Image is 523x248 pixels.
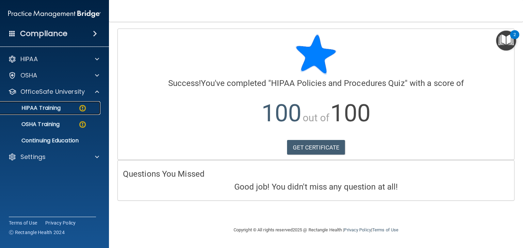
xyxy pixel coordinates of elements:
span: out of [303,112,330,124]
p: HIPAA [20,55,38,63]
img: PMB logo [8,7,101,21]
button: Open Resource Center, 2 new notifications [496,31,516,51]
p: Continuing Education [4,137,97,144]
a: OfficeSafe University [8,88,99,96]
a: Terms of Use [372,227,398,232]
p: OSHA [20,71,37,79]
span: Ⓒ Rectangle Health 2024 [9,229,65,236]
a: Privacy Policy [344,227,371,232]
span: 100 [330,99,370,127]
h4: Good job! You didn't miss any question at all! [123,182,509,191]
img: warning-circle.0cc9ac19.png [78,104,87,112]
img: blue-star-rounded.9d042014.png [296,34,336,75]
a: GET CERTIFICATE [287,140,345,155]
iframe: Drift Widget Chat Controller [489,205,515,230]
h4: Questions You Missed [123,170,509,178]
p: OSHA Training [4,121,60,128]
img: warning-circle.0cc9ac19.png [78,120,87,129]
p: HIPAA Training [4,105,61,111]
span: 100 [261,99,301,127]
div: Copyright © All rights reserved 2025 @ Rectangle Health | | [192,219,440,241]
a: Settings [8,153,99,161]
span: HIPAA Policies and Procedures Quiz [271,78,405,88]
p: Settings [20,153,46,161]
h4: Compliance [20,29,67,38]
div: 2 [513,35,516,43]
span: Success! [168,78,201,88]
a: Privacy Policy [45,219,76,226]
h4: You've completed " " with a score of [123,79,509,88]
a: OSHA [8,71,99,79]
a: Terms of Use [9,219,37,226]
p: OfficeSafe University [20,88,85,96]
a: HIPAA [8,55,99,63]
